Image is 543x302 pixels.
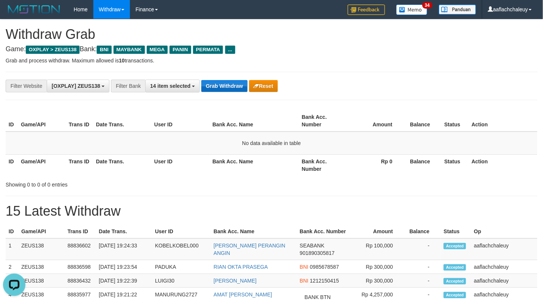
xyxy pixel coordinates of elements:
[152,274,211,288] td: LUIGI30
[152,238,211,260] td: KOBELKOBEL000
[471,238,537,260] td: aaflachchaleuy
[297,225,349,238] th: Bank Acc. Number
[65,274,96,288] td: 88836432
[300,243,325,249] span: SEABANK
[214,264,268,270] a: RIAN OKTA PRASEGA
[349,238,404,260] td: Rp 100,000
[93,154,151,176] th: Date Trans.
[6,27,537,42] h1: Withdraw Grab
[439,4,476,15] img: panduan.png
[469,110,537,132] th: Action
[347,154,404,176] th: Rp 0
[66,154,93,176] th: Trans ID
[404,274,441,288] td: -
[150,83,190,89] span: 14 item selected
[6,80,47,92] div: Filter Website
[300,264,308,270] span: BNI
[471,260,537,274] td: aaflachchaleuy
[444,278,466,284] span: Accepted
[6,178,221,188] div: Showing 0 to 0 of 0 entries
[300,250,335,256] span: Copy 901890305817 to clipboard
[310,264,339,270] span: Copy 0985678587 to clipboard
[214,243,285,256] a: [PERSON_NAME] PERANGIN ANGIN
[145,80,200,92] button: 14 item selected
[18,238,65,260] td: ZEUS138
[65,225,96,238] th: Trans ID
[210,154,299,176] th: Bank Acc. Name
[26,46,80,54] span: OXPLAY > ZEUS138
[18,154,66,176] th: Game/API
[404,154,441,176] th: Balance
[6,225,18,238] th: ID
[310,278,339,284] span: Copy 1212150415 to clipboard
[201,80,247,92] button: Grab Withdraw
[471,274,537,288] td: aaflachchaleuy
[299,154,347,176] th: Bank Acc. Number
[348,4,385,15] img: Feedback.jpg
[65,260,96,274] td: 88836598
[349,274,404,288] td: Rp 300,000
[119,58,125,64] strong: 10
[422,2,432,9] span: 34
[151,154,210,176] th: User ID
[147,46,168,54] span: MEGA
[6,57,537,64] p: Grab and process withdraw. Maximum allowed is transactions.
[114,46,145,54] span: MAYBANK
[18,110,66,132] th: Game/API
[469,154,537,176] th: Action
[18,225,65,238] th: Game/API
[299,110,347,132] th: Bank Acc. Number
[347,110,404,132] th: Amount
[6,132,537,155] td: No data available in table
[6,4,62,15] img: MOTION_logo.png
[6,154,18,176] th: ID
[471,225,537,238] th: Op
[97,46,111,54] span: BNI
[96,260,152,274] td: [DATE] 19:23:54
[349,225,404,238] th: Amount
[214,292,272,298] a: AMAT [PERSON_NAME]
[210,110,299,132] th: Bank Acc. Name
[193,46,223,54] span: PERMATA
[214,278,257,284] a: [PERSON_NAME]
[211,225,297,238] th: Bank Acc. Name
[170,46,191,54] span: PANIN
[249,80,278,92] button: Reset
[6,110,18,132] th: ID
[6,260,18,274] td: 2
[444,243,466,249] span: Accepted
[3,3,25,25] button: Open LiveChat chat widget
[6,238,18,260] td: 1
[404,238,441,260] td: -
[152,260,211,274] td: PADUKA
[96,225,152,238] th: Date Trans.
[111,80,145,92] div: Filter Bank
[404,260,441,274] td: -
[444,292,466,298] span: Accepted
[96,274,152,288] td: [DATE] 19:22:39
[93,110,151,132] th: Date Trans.
[47,80,109,92] button: [OXPLAY] ZEUS138
[152,225,211,238] th: User ID
[404,110,441,132] th: Balance
[18,260,65,274] td: ZEUS138
[96,238,152,260] td: [DATE] 19:24:33
[441,225,471,238] th: Status
[300,278,308,284] span: BNI
[151,110,210,132] th: User ID
[441,110,469,132] th: Status
[441,154,469,176] th: Status
[396,4,428,15] img: Button%20Memo.svg
[6,46,537,53] h4: Game: Bank:
[225,46,235,54] span: ...
[52,83,100,89] span: [OXPLAY] ZEUS138
[6,204,537,219] h1: 15 Latest Withdraw
[65,238,96,260] td: 88836602
[18,274,65,288] td: ZEUS138
[66,110,93,132] th: Trans ID
[444,264,466,271] span: Accepted
[349,260,404,274] td: Rp 300,000
[404,225,441,238] th: Balance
